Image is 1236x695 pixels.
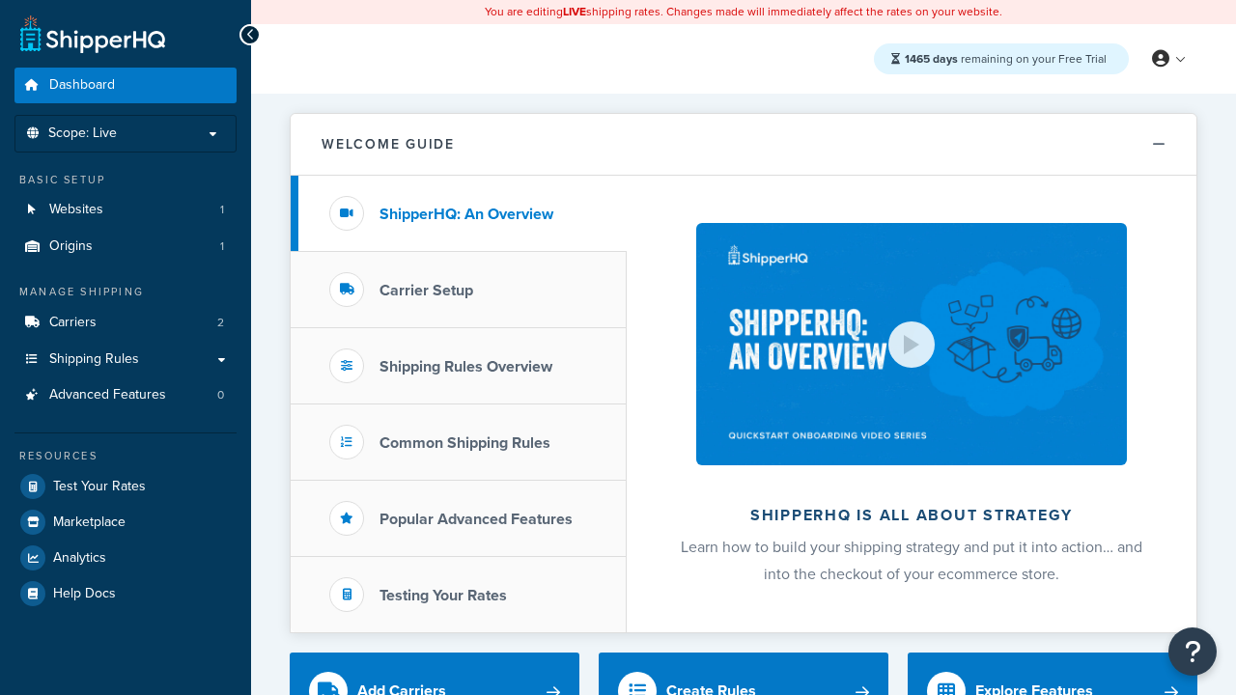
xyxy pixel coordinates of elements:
[53,479,146,495] span: Test Your Rates
[14,377,237,413] li: Advanced Features
[14,305,237,341] li: Carriers
[379,587,507,604] h3: Testing Your Rates
[49,387,166,403] span: Advanced Features
[14,229,237,264] a: Origins1
[379,206,553,223] h3: ShipperHQ: An Overview
[53,514,126,531] span: Marketplace
[14,505,237,540] a: Marketplace
[696,223,1127,465] img: ShipperHQ is all about strategy
[905,50,958,68] strong: 1465 days
[53,586,116,602] span: Help Docs
[49,315,97,331] span: Carriers
[53,550,106,567] span: Analytics
[14,448,237,464] div: Resources
[49,238,93,255] span: Origins
[14,469,237,504] a: Test Your Rates
[905,50,1107,68] span: remaining on your Free Trial
[217,315,224,331] span: 2
[379,358,552,375] h3: Shipping Rules Overview
[14,541,237,575] a: Analytics
[14,377,237,413] a: Advanced Features0
[220,202,224,218] span: 1
[48,125,117,142] span: Scope: Live
[379,434,550,452] h3: Common Shipping Rules
[14,284,237,300] div: Manage Shipping
[49,202,103,218] span: Websites
[379,511,573,528] h3: Popular Advanced Features
[14,342,237,377] a: Shipping Rules
[14,192,237,228] a: Websites1
[217,387,224,403] span: 0
[678,507,1145,524] h2: ShipperHQ is all about strategy
[14,192,237,228] li: Websites
[322,137,455,152] h2: Welcome Guide
[14,229,237,264] li: Origins
[14,172,237,188] div: Basic Setup
[1168,627,1217,676] button: Open Resource Center
[49,351,139,368] span: Shipping Rules
[563,3,586,20] b: LIVE
[14,68,237,103] a: Dashboard
[14,305,237,341] a: Carriers2
[681,536,1142,585] span: Learn how to build your shipping strategy and put it into action… and into the checkout of your e...
[291,114,1196,176] button: Welcome Guide
[14,576,237,611] a: Help Docs
[49,77,115,94] span: Dashboard
[379,282,473,299] h3: Carrier Setup
[220,238,224,255] span: 1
